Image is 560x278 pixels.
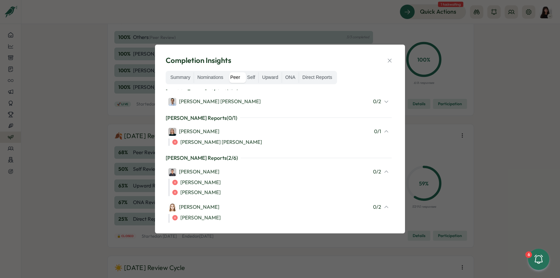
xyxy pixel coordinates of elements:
label: Summary [167,72,194,83]
span: 0 / 2 [373,168,381,175]
p: [PERSON_NAME] Reports ( 2 / 6 ) [166,154,238,162]
label: Upward [259,72,281,83]
img: Kerstin Manninger [168,128,176,136]
button: 6 [528,249,549,270]
span: [PERSON_NAME] [180,179,221,186]
div: [PERSON_NAME] [168,168,219,176]
span: 0 / 1 [374,128,381,135]
span: [PERSON_NAME] [180,189,221,196]
img: Friederike Giese [168,203,176,211]
a: Deniz Basak Dogan[PERSON_NAME] [PERSON_NAME] [168,97,261,106]
div: 6 [525,251,532,258]
label: Nominations [194,72,227,83]
span: Completion Insights [166,55,231,66]
label: Self [244,72,258,83]
a: Kerstin Manninger[PERSON_NAME] [168,127,219,136]
img: Hasan Naqvi [168,168,176,176]
label: Direct Reports [299,72,335,83]
span: [PERSON_NAME] [PERSON_NAME] [180,139,262,146]
p: [PERSON_NAME] Reports ( 0 / 1 ) [166,114,237,122]
div: [PERSON_NAME] [PERSON_NAME] [168,98,261,106]
a: Hasan Naqvi[PERSON_NAME] [168,167,219,176]
label: ONA [282,72,299,83]
span: 0 / 2 [373,203,381,211]
img: Deniz Basak Dogan [168,98,176,106]
div: [PERSON_NAME] [168,203,219,211]
span: 0 / 2 [373,98,381,105]
span: [PERSON_NAME] [180,214,221,221]
div: [PERSON_NAME] [168,128,219,136]
label: Peer [227,72,244,83]
a: Friederike Giese[PERSON_NAME] [168,203,219,211]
